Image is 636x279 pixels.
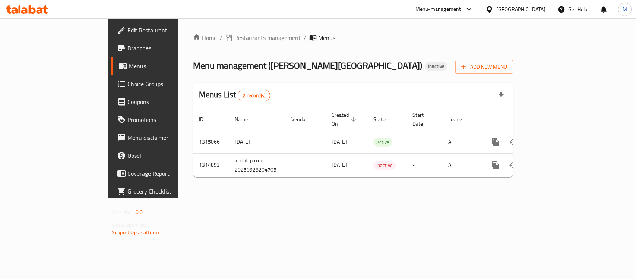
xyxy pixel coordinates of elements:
button: Change Status [504,133,522,151]
span: [DATE] [332,137,347,147]
div: Export file [492,87,510,104]
span: 2 record(s) [238,92,270,99]
span: Created On [332,110,358,128]
span: Grocery Checklist [127,187,208,196]
a: Promotions [111,111,214,129]
a: Grocery Checklist [111,182,214,200]
span: Get support on: [112,220,146,230]
span: Add New Menu [461,62,507,72]
span: Inactive [425,63,447,69]
h2: Menus List [199,89,270,101]
td: All [442,153,481,177]
a: Restaurants management [225,33,301,42]
span: Menus [129,62,208,70]
a: Support.OpsPlatform [112,228,159,237]
span: Choice Groups [127,79,208,88]
nav: breadcrumb [193,33,513,42]
button: more [487,156,504,174]
button: Add New Menu [455,60,513,74]
span: M [623,5,627,13]
span: Name [235,115,257,124]
span: Menus [318,33,335,42]
li: / [304,33,306,42]
span: Menu disclaimer [127,133,208,142]
span: Upsell [127,151,208,160]
table: enhanced table [193,108,564,177]
td: [DATE] [229,131,285,153]
div: [GEOGRAPHIC_DATA] [496,5,545,13]
td: - [406,153,442,177]
span: Status [373,115,398,124]
a: Branches [111,39,214,57]
td: فحمة و لحمة, 20250928204705 [229,153,285,177]
th: Actions [481,108,564,131]
span: Coverage Report [127,169,208,178]
a: Upsell [111,147,214,164]
button: more [487,133,504,151]
span: Start Date [412,110,433,128]
li: / [220,33,222,42]
span: Version: [112,207,130,217]
span: Inactive [373,161,396,170]
span: Promotions [127,115,208,124]
a: Edit Restaurant [111,21,214,39]
span: Edit Restaurant [127,26,208,35]
span: Vendor [291,115,317,124]
span: Locale [448,115,472,124]
span: Menu management ( [PERSON_NAME][GEOGRAPHIC_DATA] ) [193,57,422,74]
a: Coupons [111,93,214,111]
span: Active [373,138,392,147]
a: Coverage Report [111,164,214,182]
span: [DATE] [332,160,347,170]
td: All [442,131,481,153]
span: 1.0.0 [131,207,143,217]
span: Branches [127,44,208,53]
span: Coupons [127,97,208,106]
span: Restaurants management [234,33,301,42]
td: - [406,131,442,153]
span: ID [199,115,213,124]
div: Total records count [238,90,270,101]
a: Choice Groups [111,75,214,93]
div: Inactive [425,62,447,71]
div: Menu-management [415,5,461,14]
a: Menu disclaimer [111,129,214,147]
a: Menus [111,57,214,75]
button: Change Status [504,156,522,174]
